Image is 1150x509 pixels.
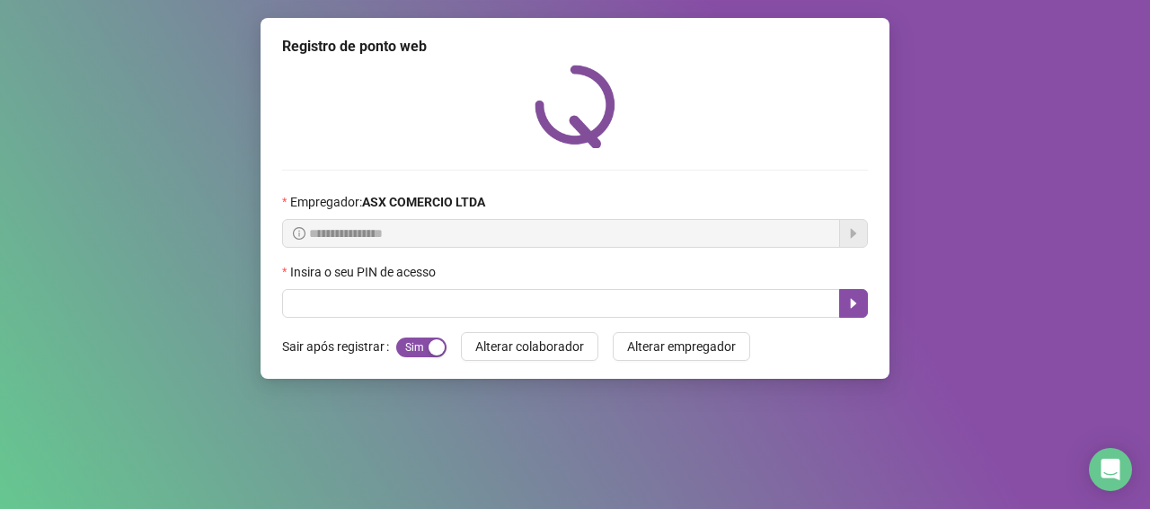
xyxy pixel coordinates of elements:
button: Alterar empregador [613,332,750,361]
div: Open Intercom Messenger [1089,448,1132,491]
label: Sair após registrar [282,332,396,361]
button: Alterar colaborador [461,332,598,361]
span: caret-right [846,296,861,311]
strong: ASX COMERCIO LTDA [362,195,485,209]
span: Alterar colaborador [475,337,584,356]
span: info-circle [293,227,305,240]
span: Empregador : [290,192,485,212]
label: Insira o seu PIN de acesso [282,262,447,282]
img: QRPoint [535,65,615,148]
div: Registro de ponto web [282,36,868,57]
span: Alterar empregador [627,337,736,356]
